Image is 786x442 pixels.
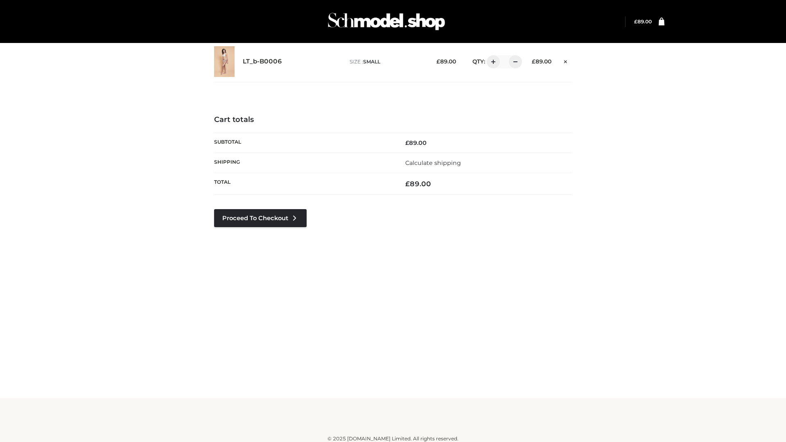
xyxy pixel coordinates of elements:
bdi: 89.00 [634,18,652,25]
span: £ [405,139,409,147]
a: Calculate shipping [405,159,461,167]
th: Subtotal [214,133,393,153]
bdi: 89.00 [436,58,456,65]
a: Remove this item [560,55,572,66]
bdi: 89.00 [532,58,551,65]
th: Shipping [214,153,393,173]
span: SMALL [363,59,380,65]
th: Total [214,173,393,195]
span: £ [634,18,637,25]
h4: Cart totals [214,115,572,124]
a: £89.00 [634,18,652,25]
img: Schmodel Admin 964 [325,5,448,38]
div: QTY: [464,55,519,68]
bdi: 89.00 [405,180,431,188]
span: £ [532,58,535,65]
span: £ [436,58,440,65]
a: Proceed to Checkout [214,209,307,227]
bdi: 89.00 [405,139,427,147]
span: £ [405,180,410,188]
a: LT_b-B0006 [243,58,282,65]
p: size : [350,58,424,65]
